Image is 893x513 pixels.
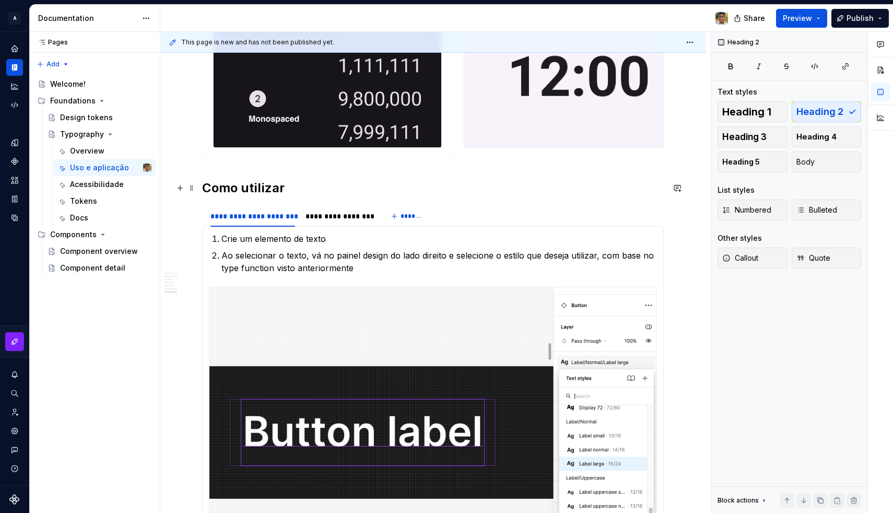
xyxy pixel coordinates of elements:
button: Share [728,9,772,28]
a: Storybook stories [6,191,23,207]
button: Heading 5 [718,151,788,172]
div: Foundations [50,96,96,106]
a: Settings [6,423,23,439]
div: Component detail [60,263,125,273]
div: Foundations [33,92,156,109]
button: Contact support [6,441,23,458]
a: Documentation [6,59,23,76]
a: Docs [53,209,156,226]
div: Acessibilidade [70,179,124,190]
button: Quote [792,248,862,269]
a: Invite team [6,404,23,421]
div: Tokens [70,196,97,206]
button: Heading 3 [718,126,788,147]
img: Andy [143,164,151,172]
a: Uso e aplicaçãoAndy [53,159,156,176]
a: Analytics [6,78,23,95]
a: Typography [43,126,156,143]
a: Home [6,40,23,57]
div: Component overview [60,246,138,256]
div: Text styles [718,87,757,97]
div: Other styles [718,233,762,243]
div: Typography [60,129,104,139]
div: Design tokens [60,112,113,123]
a: Overview [53,143,156,159]
a: Component overview [43,243,156,260]
div: Components [50,229,97,240]
div: List styles [718,185,755,195]
span: Heading 3 [722,132,767,142]
div: Block actions [718,493,768,508]
a: Acessibilidade [53,176,156,193]
span: Body [796,157,815,167]
div: Block actions [718,496,759,505]
span: Quote [796,253,830,263]
span: This page is new and has not been published yet. [181,38,334,46]
a: Tokens [53,193,156,209]
button: Numbered [718,200,788,220]
div: Pages [33,38,68,46]
span: Share [744,13,765,24]
button: Add [33,57,73,72]
div: Components [33,226,156,243]
button: Preview [776,9,827,28]
a: Assets [6,172,23,189]
button: A [2,7,27,29]
button: Callout [718,248,788,269]
span: Heading 1 [722,107,771,117]
a: Code automation [6,97,23,113]
a: Components [6,153,23,170]
button: Heading 1 [718,101,788,122]
button: Heading 4 [792,126,862,147]
svg: Supernova Logo [9,494,20,505]
span: Preview [783,13,812,24]
img: Andy [715,12,728,25]
a: Design tokens [6,134,23,151]
span: Heading 4 [796,132,837,142]
h2: Como utilizar [202,180,664,196]
div: Uso e aplicação [70,162,129,173]
span: Publish [847,13,874,24]
button: Bulleted [792,200,862,220]
div: Page tree [33,76,156,276]
div: A [8,12,21,25]
button: Publish [831,9,889,28]
span: Heading 5 [722,157,760,167]
p: Ao selecionar o texto, vá no painel design do lado direito e selecione o estilo que deseja utiliz... [221,249,657,274]
span: Add [46,60,60,68]
button: Body [792,151,862,172]
a: Design tokens [43,109,156,126]
div: Documentation [38,13,137,24]
div: Welcome! [50,79,86,89]
a: Welcome! [33,76,156,92]
span: Numbered [722,205,771,215]
a: Data sources [6,209,23,226]
p: Crie um elemento de texto [221,232,657,245]
span: Bulleted [796,205,837,215]
button: Notifications [6,366,23,383]
button: Search ⌘K [6,385,23,402]
span: Callout [722,253,758,263]
div: Overview [70,146,104,156]
a: Component detail [43,260,156,276]
div: Docs [70,213,88,223]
